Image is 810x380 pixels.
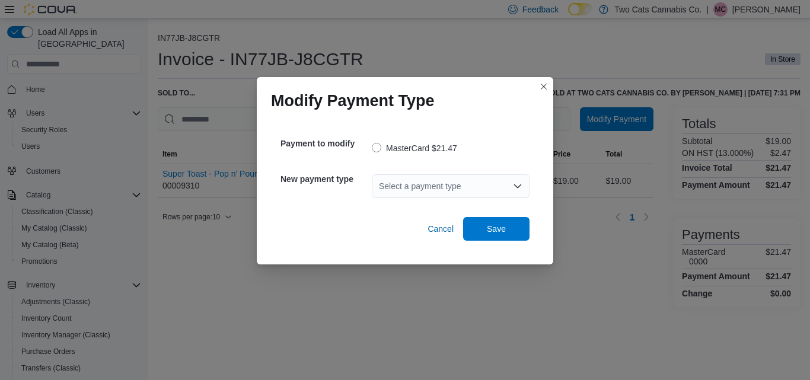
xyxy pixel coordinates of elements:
h5: New payment type [280,167,369,191]
button: Cancel [423,217,458,241]
h5: Payment to modify [280,132,369,155]
label: MasterCard $21.47 [372,141,457,155]
button: Closes this modal window [537,79,551,94]
span: Cancel [428,223,454,235]
h1: Modify Payment Type [271,91,435,110]
button: Save [463,217,530,241]
span: Save [487,223,506,235]
input: Accessible screen reader label [379,179,380,193]
button: Open list of options [513,181,522,191]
